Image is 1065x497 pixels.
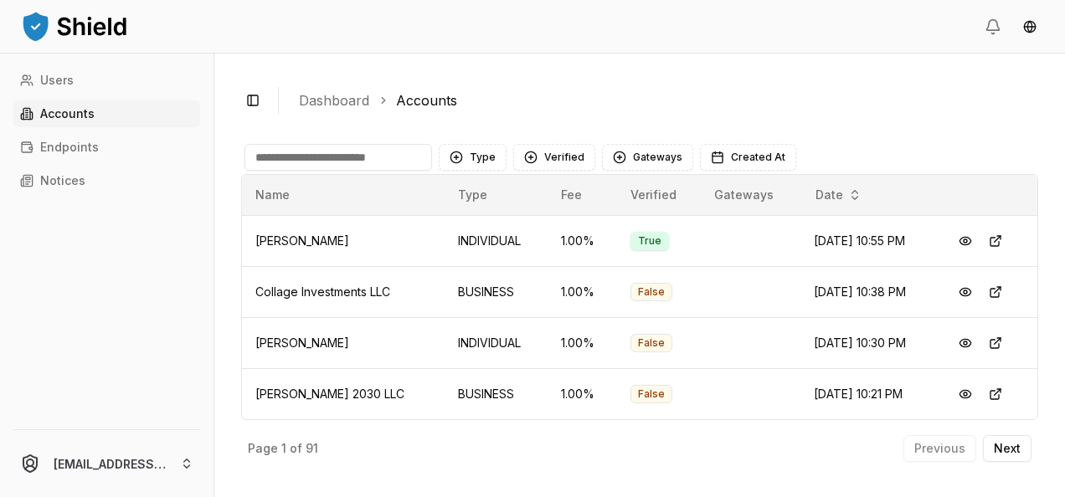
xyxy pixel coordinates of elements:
[445,175,548,215] th: Type
[814,284,906,299] span: [DATE] 10:38 PM
[814,233,905,248] span: [DATE] 10:55 PM
[700,144,796,171] button: Created At
[445,215,548,266] td: INDIVIDUAL
[983,435,1032,462] button: Next
[54,455,167,473] p: [EMAIL_ADDRESS][DOMAIN_NAME]
[299,90,369,110] a: Dashboard
[242,175,445,215] th: Name
[809,182,868,208] button: Date
[561,336,594,350] span: 1.00 %
[561,387,594,401] span: 1.00 %
[548,175,617,215] th: Fee
[20,9,129,43] img: ShieldPay Logo
[13,67,200,94] a: Users
[602,144,693,171] button: Gateways
[396,90,457,110] a: Accounts
[445,368,548,419] td: BUSINESS
[248,443,278,454] p: Page
[40,175,85,187] p: Notices
[7,437,207,490] button: [EMAIL_ADDRESS][DOMAIN_NAME]
[513,144,595,171] button: Verified
[814,387,903,401] span: [DATE] 10:21 PM
[439,144,507,171] button: Type
[617,175,701,215] th: Verified
[306,443,318,454] p: 91
[13,167,200,194] a: Notices
[255,284,390,299] span: Collage Investments LLC
[281,443,286,454] p: 1
[255,387,404,401] span: [PERSON_NAME] 2030 LLC
[40,108,95,120] p: Accounts
[731,151,785,164] span: Created At
[814,336,906,350] span: [DATE] 10:30 PM
[561,284,594,299] span: 1.00 %
[255,233,349,248] span: [PERSON_NAME]
[290,443,302,454] p: of
[561,233,594,248] span: 1.00 %
[445,266,548,317] td: BUSINESS
[994,443,1021,454] p: Next
[701,175,800,215] th: Gateways
[13,100,200,127] a: Accounts
[40,74,74,86] p: Users
[13,134,200,161] a: Endpoints
[299,90,1025,110] nav: breadcrumb
[445,317,548,368] td: INDIVIDUAL
[40,141,99,153] p: Endpoints
[255,336,349,350] span: [PERSON_NAME]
